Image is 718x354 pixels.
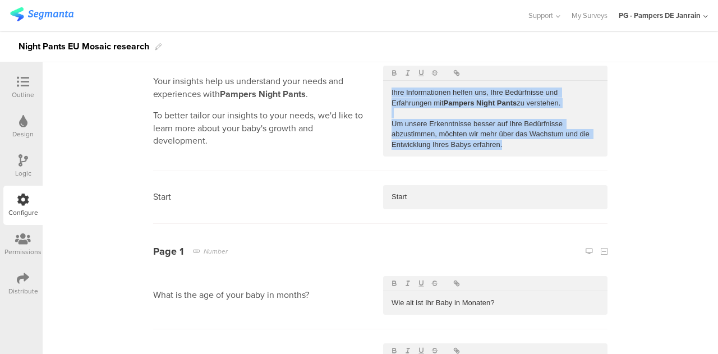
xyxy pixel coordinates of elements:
[392,298,599,308] p: Wie alt ist Ihr Baby in Monaten?
[153,109,365,147] p: To better tailor our insights to your needs, we'd like to learn more about your baby's growth and...
[259,88,306,100] strong: Night Pants
[619,10,701,21] div: PG - Pampers DE Janrain
[12,129,34,139] div: Design
[392,119,599,150] p: Um unsere Erkenntnisse besser auf Ihre Bedürfnisse abzustimmen, möchten wir mehr über das Wachstu...
[153,190,171,203] span: Start
[153,246,183,256] div: Page 1
[8,208,38,218] div: Configure
[204,246,228,256] em: Number
[153,75,365,100] p: Your insights help us understand your needs and experiences with .
[12,90,34,100] div: Outline
[392,192,599,202] p: Start
[444,99,517,107] strong: Pampers Night Pants
[392,88,599,108] p: Ihre Informationen helfen uns, Ihre Bedürfnisse und Erfahrungen mit zu verstehen.
[528,10,553,21] span: Support
[15,168,31,178] div: Logic
[153,289,309,301] p: What is the age of your baby in months?
[19,38,149,56] div: Night Pants EU Mosaic research
[220,88,256,100] strong: Pampers
[8,286,38,296] div: Distribute
[10,7,73,21] img: segmanta logo
[4,247,42,257] div: Permissions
